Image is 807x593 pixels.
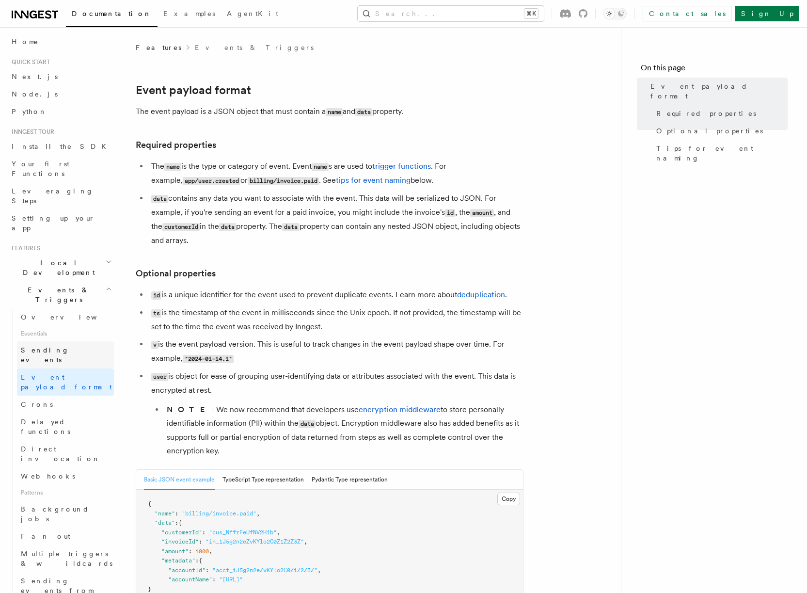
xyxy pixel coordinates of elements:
span: Fan out [21,532,70,540]
a: Python [8,103,114,120]
li: - We now recommend that developers use to store personally identifiable information (PII) within ... [164,403,523,458]
li: is the timestamp of the event in milliseconds since the Unix epoch. If not provided, the timestam... [148,306,523,334]
code: "2024-01-14.1" [183,355,234,363]
span: Event payload format [21,373,112,391]
span: Install the SDK [12,143,112,150]
span: Overview [21,313,121,321]
span: "amount" [161,548,189,555]
span: "acct_1J5g2n2eZvKYlo2C0Z1Z2Z3Z" [212,567,317,574]
button: Toggle dark mode [603,8,627,19]
span: , [317,567,321,574]
span: : [199,538,202,545]
span: , [209,548,212,555]
span: "name" [155,510,175,517]
a: Event payload format [136,83,251,97]
code: app/user.created [183,177,240,185]
code: data [219,223,236,231]
a: Your first Functions [8,155,114,182]
span: } [148,586,151,593]
code: data [355,108,372,116]
span: 1000 [195,548,209,555]
button: Pydantic Type representation [312,470,388,490]
a: Required properties [136,138,216,152]
code: name [164,163,181,171]
li: contains any data you want to associate with the event. This data will be serialized to JSON. For... [148,192,523,247]
span: Features [8,244,40,252]
span: : [202,529,206,536]
a: Tips for event naming [652,140,788,167]
span: "customerId" [161,529,202,536]
span: : [189,548,192,555]
code: ts [151,309,161,318]
code: billing/invoice.paid [248,177,319,185]
code: amount [470,209,494,217]
span: "metadata" [161,557,195,564]
strong: NOTE [167,405,211,414]
span: : [175,510,178,517]
li: is object for ease of grouping user-identifying data or attributes associated with the event. Thi... [148,369,523,458]
span: Delayed functions [21,418,70,435]
code: v [151,341,158,349]
code: data [282,223,299,231]
span: Python [12,108,47,115]
span: "in_1J5g2n2eZvKYlo2C0Z1Z2Z3Z" [206,538,304,545]
a: Webhooks [17,467,114,485]
a: Home [8,33,114,50]
span: Node.js [12,90,58,98]
span: , [256,510,260,517]
a: Examples [158,3,221,26]
span: : [195,557,199,564]
code: customerId [162,223,200,231]
span: Your first Functions [12,160,69,177]
a: Optional properties [652,122,788,140]
p: The event payload is a JSON object that must contain a and property. [136,105,523,119]
span: Patterns [17,485,114,500]
button: Events & Triggers [8,281,114,308]
span: Quick start [8,58,50,66]
span: Background jobs [21,505,89,523]
a: encryption middleware [359,405,441,414]
span: Direct invocation [21,445,100,463]
a: Overview [17,308,114,326]
span: "[URL]" [219,576,243,583]
a: Event payload format [17,369,114,396]
a: Optional properties [136,267,216,280]
span: Essentials [17,326,114,341]
span: Required properties [656,109,756,118]
span: , [277,529,280,536]
span: "billing/invoice.paid" [182,510,256,517]
span: Webhooks [21,472,75,480]
a: Sending events [17,341,114,369]
a: Fan out [17,528,114,545]
button: Search...⌘K [358,6,544,21]
a: Documentation [66,3,158,27]
a: deduplication [457,290,505,299]
a: Event payload format [647,78,788,105]
a: Delayed functions [17,413,114,440]
span: Optional properties [656,126,763,136]
code: data [151,195,168,203]
code: name [312,163,329,171]
button: TypeScript Type representation [222,470,304,490]
span: Features [136,43,181,52]
span: { [178,519,182,526]
a: Sign Up [735,6,799,21]
h4: On this page [641,62,788,78]
span: : [175,519,178,526]
a: trigger functions [372,161,431,171]
span: "accountName" [168,576,212,583]
span: Home [12,37,39,47]
a: Direct invocation [17,440,114,467]
span: Leveraging Steps [12,187,94,205]
span: Multiple triggers & wildcards [21,550,112,567]
code: user [151,373,168,381]
span: "accountId" [168,567,206,574]
span: "invoiceId" [161,538,199,545]
a: Leveraging Steps [8,182,114,209]
code: id [151,291,161,300]
span: Events & Triggers [8,285,106,305]
span: , [304,538,307,545]
a: Events & Triggers [195,43,314,52]
span: Tips for event naming [656,144,788,163]
li: is the event payload version. This is useful to track changes in the event payload shape over tim... [148,337,523,366]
